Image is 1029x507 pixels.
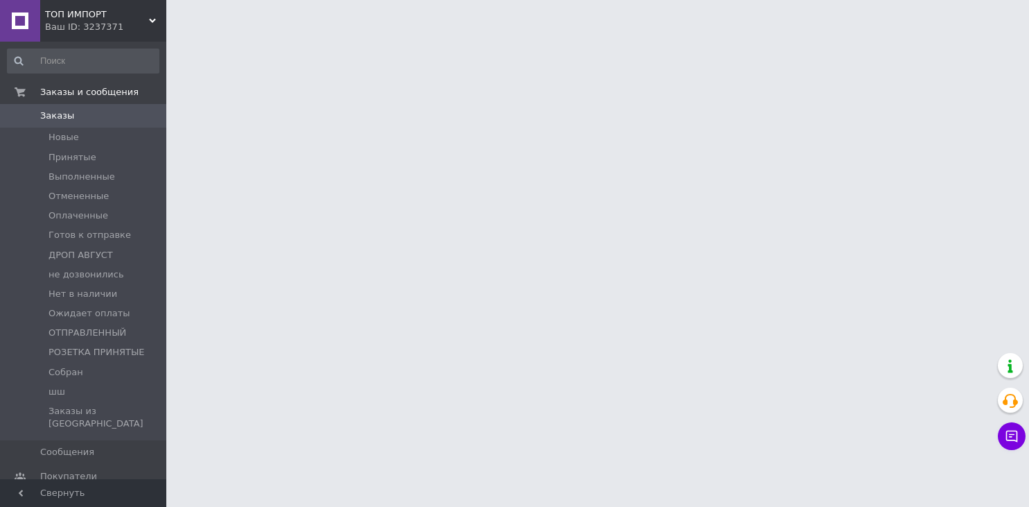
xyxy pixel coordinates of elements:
[49,268,124,281] span: не дозвонились
[40,110,74,122] span: Заказы
[40,86,139,98] span: Заказы и сообщения
[49,171,115,183] span: Выполненные
[45,8,149,21] span: ТОП ИМПОРТ
[49,288,117,300] span: Нет в наличии
[49,386,65,398] span: шш
[49,346,145,359] span: РОЗЕТКА ПРИНЯТЫЕ
[998,422,1026,450] button: Чат с покупателем
[49,151,96,164] span: Принятые
[49,405,158,430] span: Заказы из [GEOGRAPHIC_DATA]
[49,229,131,241] span: Готов к отправке
[49,366,83,379] span: Собран
[49,190,109,203] span: Отмененные
[49,131,79,144] span: Новые
[49,249,113,261] span: ДРОП АВГУСТ
[45,21,166,33] div: Ваш ID: 3237371
[7,49,159,74] input: Поиск
[49,327,126,339] span: ОТПРАВЛЕННЫЙ
[40,446,94,458] span: Сообщения
[40,470,97,483] span: Покупатели
[49,307,130,320] span: Ожидает оплаты
[49,209,108,222] span: Оплаченные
